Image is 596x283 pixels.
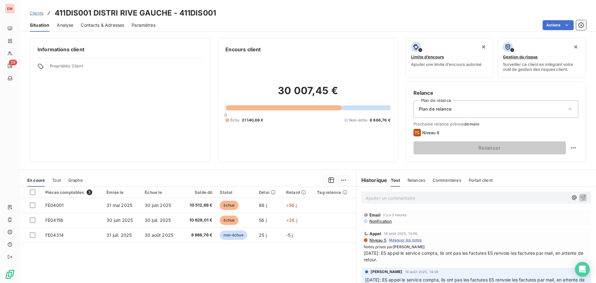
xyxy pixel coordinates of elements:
span: Relances [408,178,425,183]
span: 30 juil. 2025 [145,217,171,223]
h6: Historique [356,176,387,184]
div: Échue le [145,190,178,195]
span: Masquer les notes [389,237,422,243]
span: Contacts & Adresses [81,22,124,28]
div: Pièces comptables [45,189,99,195]
div: Solde dû [185,190,212,195]
button: Actions [543,20,574,30]
span: Gestion du risque [503,54,538,59]
span: [PERSON_NAME] [393,244,424,249]
span: Notes prises par : [364,244,589,250]
span: 30 août 2025 [145,232,173,238]
span: 39 [9,60,17,65]
img: Logo LeanPay [5,269,15,279]
span: Appel [369,231,382,236]
span: FE04314 [45,232,64,238]
span: Portail client [469,178,493,183]
span: 19 août 2025, 13:56 [384,232,417,235]
span: 30 juin 2025 [145,203,171,208]
span: Ajouter une limite d’encours autorisé [411,62,481,67]
span: Notification [369,219,392,224]
a: Clients [30,10,43,16]
span: 3 [87,189,92,195]
span: Analyse [57,22,73,28]
div: Statut [220,190,251,195]
span: demain [464,121,479,126]
span: 8 866,76 € [185,232,212,238]
span: 30 juin 2025 [106,217,133,223]
span: Échu [230,117,239,123]
span: Prochaine relance prévue [413,121,578,126]
span: Commentaires [433,178,461,183]
span: [DATE]: ES appel le service compta, ils ont pas les factures ES renvoie les factures par mail, en... [364,250,589,263]
div: Émise le [106,190,137,195]
span: 31 juil. 2025 [106,232,132,238]
span: Niveau 5 [369,238,386,243]
span: +56 j [286,203,297,208]
h6: Encours client [225,46,261,53]
span: Paramètres [132,22,156,28]
span: échue [220,201,238,210]
a: 39 [5,61,15,71]
span: 56 j [259,217,267,223]
span: 18 août 2025, 14:39 [405,270,439,274]
button: Limite d’encoursAjouter une limite d’encours autorisé [406,38,494,78]
span: [PERSON_NAME] [371,269,403,275]
span: Limite d’encours [411,54,444,59]
h2: 30 007,45 € [225,84,390,103]
div: Retard [286,190,309,195]
span: Email [369,212,381,217]
span: +26 j [286,217,297,223]
span: 31 mai 2025 [106,203,132,208]
span: Plan de relance [419,106,451,112]
span: Propriétés Client [50,63,202,72]
span: Graphe [68,178,83,183]
span: Non-échu [349,117,367,123]
span: non-échue [220,231,247,240]
span: Tout [391,178,400,183]
span: 10 628,01 € [185,217,212,223]
span: 21 140,69 € [242,117,264,123]
button: Gestion du risqueSurveiller ce client en intégrant votre outil de gestion des risques client. [498,38,586,78]
span: FE04001 [45,203,64,208]
span: Clients [30,11,43,16]
span: -5 j [286,232,293,238]
button: Relancer [413,141,566,154]
span: échue [220,216,238,225]
span: Situation [30,22,49,28]
span: 25 j [259,232,267,238]
span: 10 512,68 € [185,202,212,208]
span: Tout [52,178,61,183]
span: Surveiller ce client en intégrant votre outil de gestion des risques client. [503,62,581,72]
div: Open Intercom Messenger [575,262,590,277]
h6: Relance [413,89,578,97]
span: il y a 3 heures [383,213,406,217]
span: En cours [27,178,45,183]
div: Délai [259,190,279,195]
span: 0 [224,112,227,117]
div: Tag relance [317,190,352,195]
span: 86 j [259,203,267,208]
div: EM [5,4,15,14]
h6: Informations client [38,46,202,53]
h3: 411DIS001 DISTRI RIVE GAUCHE - 411DIS001 [55,7,216,19]
span: FE04156 [45,217,63,223]
span: 8 866,76 € [370,117,391,123]
span: Niveau 6 [422,130,439,135]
